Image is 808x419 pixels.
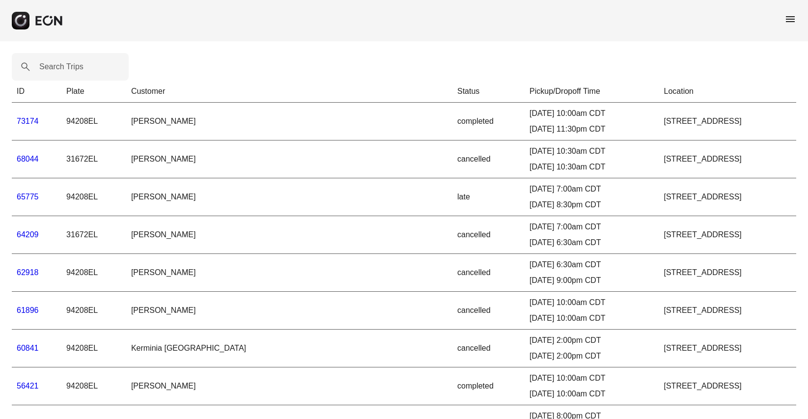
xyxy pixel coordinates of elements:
[529,145,654,157] div: [DATE] 10:30am CDT
[529,372,654,384] div: [DATE] 10:00am CDT
[17,344,39,352] a: 60841
[17,193,39,201] a: 65775
[452,292,525,330] td: cancelled
[126,103,452,140] td: [PERSON_NAME]
[529,350,654,362] div: [DATE] 2:00pm CDT
[452,140,525,178] td: cancelled
[659,178,797,216] td: [STREET_ADDRESS]
[17,268,39,277] a: 62918
[529,108,654,119] div: [DATE] 10:00am CDT
[61,81,126,103] th: Plate
[529,335,654,346] div: [DATE] 2:00pm CDT
[659,103,797,140] td: [STREET_ADDRESS]
[12,81,61,103] th: ID
[529,199,654,211] div: [DATE] 8:30pm CDT
[529,388,654,400] div: [DATE] 10:00am CDT
[529,297,654,308] div: [DATE] 10:00am CDT
[529,183,654,195] div: [DATE] 7:00am CDT
[126,292,452,330] td: [PERSON_NAME]
[452,216,525,254] td: cancelled
[659,216,797,254] td: [STREET_ADDRESS]
[39,61,84,73] label: Search Trips
[61,330,126,367] td: 94208EL
[529,259,654,271] div: [DATE] 6:30am CDT
[659,254,797,292] td: [STREET_ADDRESS]
[61,254,126,292] td: 94208EL
[529,161,654,173] div: [DATE] 10:30am CDT
[529,123,654,135] div: [DATE] 11:30pm CDT
[61,140,126,178] td: 31672EL
[126,81,452,103] th: Customer
[61,178,126,216] td: 94208EL
[61,103,126,140] td: 94208EL
[126,254,452,292] td: [PERSON_NAME]
[126,330,452,367] td: Kerminia [GEOGRAPHIC_DATA]
[529,275,654,286] div: [DATE] 9:00pm CDT
[452,367,525,405] td: completed
[659,292,797,330] td: [STREET_ADDRESS]
[529,221,654,233] div: [DATE] 7:00am CDT
[61,367,126,405] td: 94208EL
[61,292,126,330] td: 94208EL
[659,81,797,103] th: Location
[659,330,797,367] td: [STREET_ADDRESS]
[17,117,39,125] a: 73174
[452,254,525,292] td: cancelled
[452,330,525,367] td: cancelled
[61,216,126,254] td: 31672EL
[17,382,39,390] a: 56421
[452,103,525,140] td: completed
[529,237,654,249] div: [DATE] 6:30am CDT
[784,13,796,25] span: menu
[452,81,525,103] th: Status
[126,216,452,254] td: [PERSON_NAME]
[126,367,452,405] td: [PERSON_NAME]
[659,140,797,178] td: [STREET_ADDRESS]
[452,178,525,216] td: late
[17,155,39,163] a: 68044
[659,367,797,405] td: [STREET_ADDRESS]
[17,230,39,239] a: 64209
[17,306,39,314] a: 61896
[126,140,452,178] td: [PERSON_NAME]
[529,312,654,324] div: [DATE] 10:00am CDT
[525,81,659,103] th: Pickup/Dropoff Time
[126,178,452,216] td: [PERSON_NAME]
